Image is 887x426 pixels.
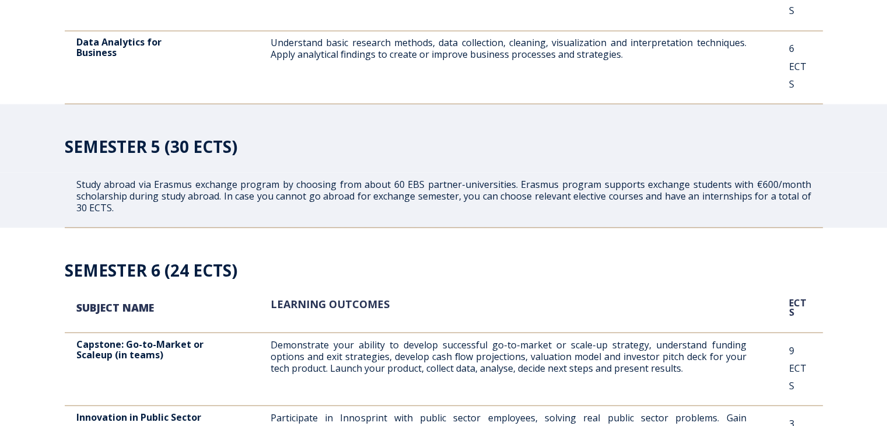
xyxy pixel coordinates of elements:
[76,177,811,214] span: Study abroad via Erasmus exchange program by choosing from about 60 EBS partner-universities. Era...
[271,36,746,61] span: Understand basic research methods, data collection, cleaning, visualization and interpretation te...
[65,134,823,158] h2: SEMESTER 5 (30 ECTS)
[271,296,390,310] span: LEARNING OUTCOMES
[271,338,746,374] span: Demonstrate your ability to develop successful go-to-market or scale-up strategy, understand fund...
[789,42,807,90] span: 6 ECTS
[76,338,228,360] p: Capstone: Go-to-Market or Scaleup (in teams)
[76,300,154,314] strong: SUBJECT NAME
[76,411,228,422] p: Innovation in Public Sector
[76,37,228,58] p: Data Analytics for Business
[789,344,807,392] span: 9 ECTS
[789,296,807,318] span: ECTS
[65,257,823,282] h2: SEMESTER 6 (24 ECTS)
